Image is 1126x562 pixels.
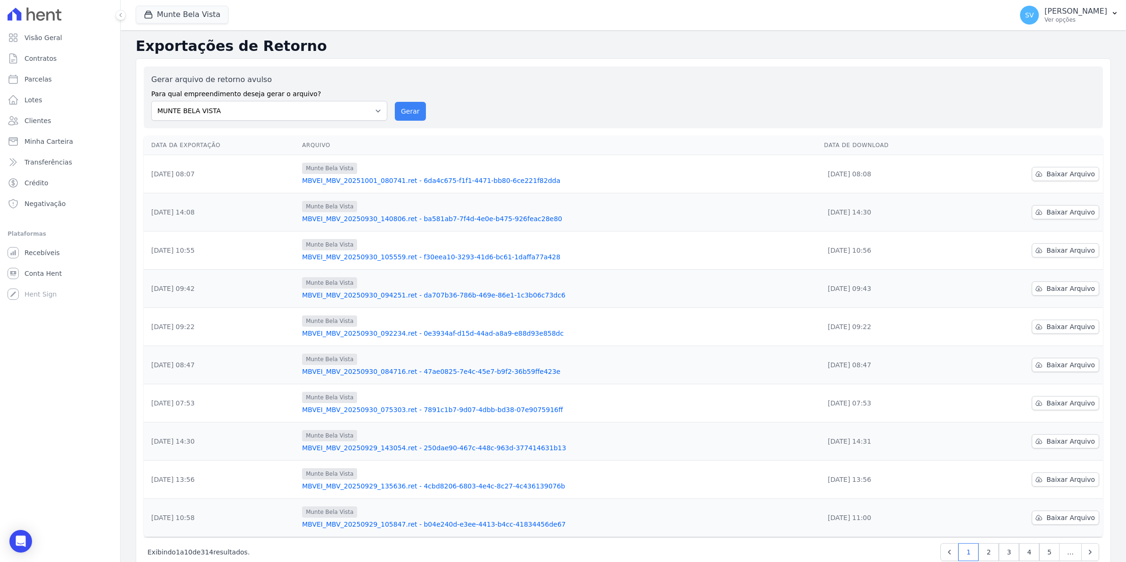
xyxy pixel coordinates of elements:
[302,443,816,453] a: MBVEI_MBV_20250929_143054.ret - 250dae90-467c-448c-963d-377414631b13
[302,367,816,376] a: MBVEI_MBV_20250930_084716.ret - 47ae0825-7e4c-45e7-b9f2-36b59ffe423e
[1019,543,1039,561] a: 4
[1039,543,1060,561] a: 5
[4,194,116,213] a: Negativação
[1046,246,1095,255] span: Baixar Arquivo
[24,74,52,84] span: Parcelas
[8,228,113,240] div: Plataformas
[1044,16,1107,24] p: Ver opções
[820,270,959,308] td: [DATE] 09:43
[302,239,357,250] span: Munte Bela Vista
[24,199,66,208] span: Negativação
[1032,320,1099,334] a: Baixar Arquivo
[144,231,298,270] td: [DATE] 10:55
[820,499,959,537] td: [DATE] 11:00
[1032,358,1099,372] a: Baixar Arquivo
[1032,472,1099,487] a: Baixar Arquivo
[979,543,999,561] a: 2
[1032,205,1099,219] a: Baixar Arquivo
[9,530,32,553] div: Open Intercom Messenger
[820,461,959,499] td: [DATE] 13:56
[176,548,180,556] span: 1
[4,153,116,172] a: Transferências
[1046,284,1095,293] span: Baixar Arquivo
[302,468,357,479] span: Munte Bela Vista
[144,308,298,346] td: [DATE] 09:22
[302,163,357,174] span: Munte Bela Vista
[1032,281,1099,296] a: Baixar Arquivo
[4,243,116,262] a: Recebíveis
[144,346,298,384] td: [DATE] 08:47
[24,178,49,188] span: Crédito
[820,308,959,346] td: [DATE] 09:22
[151,74,387,85] label: Gerar arquivo de retorno avulso
[395,102,426,121] button: Gerar
[1032,511,1099,525] a: Baixar Arquivo
[820,384,959,422] td: [DATE] 07:53
[24,33,62,42] span: Visão Geral
[151,85,387,99] label: Para qual empreendimento deseja gerar o arquivo?
[820,422,959,461] td: [DATE] 14:31
[144,499,298,537] td: [DATE] 10:58
[24,95,42,105] span: Lotes
[1046,513,1095,522] span: Baixar Arquivo
[144,384,298,422] td: [DATE] 07:53
[1046,398,1095,408] span: Baixar Arquivo
[184,548,193,556] span: 10
[1046,437,1095,446] span: Baixar Arquivo
[820,136,959,155] th: Data de Download
[4,49,116,68] a: Contratos
[1059,543,1082,561] span: …
[820,231,959,270] td: [DATE] 10:56
[1044,7,1107,16] p: [PERSON_NAME]
[24,248,60,257] span: Recebíveis
[1032,434,1099,448] a: Baixar Arquivo
[302,392,357,403] span: Munte Bela Vista
[144,136,298,155] th: Data da Exportação
[1046,475,1095,484] span: Baixar Arquivo
[1046,169,1095,179] span: Baixar Arquivo
[302,329,816,338] a: MBVEI_MBV_20250930_092234.ret - 0e3934af-d15d-44ad-a8a9-e88d93e858dc
[298,136,820,155] th: Arquivo
[302,252,816,262] a: MBVEI_MBV_20250930_105559.ret - f30eea10-3293-41d6-bc61-1daffa77a428
[24,137,73,146] span: Minha Carteira
[302,176,816,185] a: MBVEI_MBV_20251001_080741.ret - 6da4c675-f1f1-4471-bb80-6ce221f82dda
[1046,360,1095,370] span: Baixar Arquivo
[1032,396,1099,410] a: Baixar Arquivo
[201,548,213,556] span: 314
[144,461,298,499] td: [DATE] 13:56
[4,91,116,109] a: Lotes
[1032,243,1099,257] a: Baixar Arquivo
[302,277,357,289] span: Munte Bela Vista
[1046,322,1095,331] span: Baixar Arquivo
[820,193,959,231] td: [DATE] 14:30
[302,481,816,491] a: MBVEI_MBV_20250929_135636.ret - 4cbd8206-6803-4e4c-8c27-4c436139076b
[958,543,979,561] a: 1
[820,346,959,384] td: [DATE] 08:47
[1012,2,1126,28] button: SV [PERSON_NAME] Ver opções
[4,28,116,47] a: Visão Geral
[4,111,116,130] a: Clientes
[4,70,116,89] a: Parcelas
[144,422,298,461] td: [DATE] 14:30
[999,543,1019,561] a: 3
[144,193,298,231] td: [DATE] 14:08
[147,547,250,557] p: Exibindo a de resultados.
[302,201,357,212] span: Munte Bela Vista
[302,214,816,223] a: MBVEI_MBV_20250930_140806.ret - ba581ab7-7f4d-4e0e-b475-926feac28e80
[302,430,357,441] span: Munte Bela Vista
[302,290,816,300] a: MBVEI_MBV_20250930_094251.ret - da707b36-786b-469e-86e1-1c3b06c73dc6
[302,405,816,414] a: MBVEI_MBV_20250930_075303.ret - 7891c1b7-9d07-4dbb-bd38-07e9075916ff
[4,132,116,151] a: Minha Carteira
[24,54,57,63] span: Contratos
[302,506,357,518] span: Munte Bela Vista
[1081,543,1099,561] a: Next
[1025,12,1034,18] span: SV
[940,543,958,561] a: Previous
[302,520,816,529] a: MBVEI_MBV_20250929_105847.ret - b04e240d-e3ee-4413-b4cc-41834456de67
[4,174,116,192] a: Crédito
[1046,207,1095,217] span: Baixar Arquivo
[24,157,72,167] span: Transferências
[302,354,357,365] span: Munte Bela Vista
[24,116,51,125] span: Clientes
[302,315,357,327] span: Munte Bela Vista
